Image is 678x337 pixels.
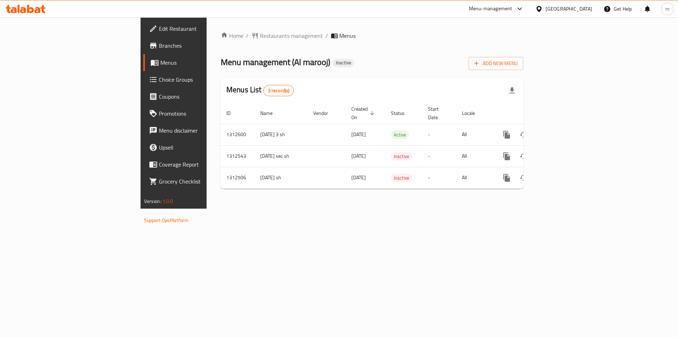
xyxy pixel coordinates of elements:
[143,173,254,190] a: Grocery Checklist
[391,174,412,182] div: Inactive
[333,59,354,67] div: Inactive
[391,130,409,139] div: Active
[221,103,572,189] table: enhanced table
[159,126,248,135] span: Menu disclaimer
[226,109,240,117] span: ID
[456,145,493,167] td: All
[255,124,308,145] td: [DATE] 3 sh
[260,109,282,117] span: Name
[351,151,366,161] span: [DATE]
[226,85,294,96] h2: Menus List
[422,124,456,145] td: -
[456,124,493,145] td: All
[391,152,412,161] span: Inactive
[351,173,366,182] span: [DATE]
[391,174,412,182] span: Inactive
[159,109,248,118] span: Promotions
[351,105,377,122] span: Created On
[515,126,532,143] button: Change Status
[143,54,254,71] a: Menus
[143,156,254,173] a: Coverage Report
[326,31,328,40] li: /
[143,71,254,88] a: Choice Groups
[255,167,308,188] td: [DATE] sh
[159,24,248,33] span: Edit Restaurant
[159,160,248,169] span: Coverage Report
[159,92,248,101] span: Coupons
[515,169,532,186] button: Change Status
[260,31,323,40] span: Restaurants management
[391,109,414,117] span: Status
[498,169,515,186] button: more
[515,148,532,165] button: Change Status
[313,109,337,117] span: Vendor
[160,58,248,67] span: Menus
[391,131,409,139] span: Active
[143,37,254,54] a: Branches
[143,20,254,37] a: Edit Restaurant
[159,177,248,186] span: Grocery Checklist
[498,148,515,165] button: more
[474,59,518,68] span: Add New Menu
[462,109,484,117] span: Locale
[251,31,323,40] a: Restaurants management
[422,145,456,167] td: -
[162,197,173,206] span: 1.0.0
[456,167,493,188] td: All
[333,60,354,66] span: Inactive
[144,197,161,206] span: Version:
[221,54,330,70] span: Menu management ( Al marooj )
[143,139,254,156] a: Upsell
[546,5,592,13] div: [GEOGRAPHIC_DATA]
[493,103,572,124] th: Actions
[339,31,356,40] span: Menus
[422,167,456,188] td: -
[143,105,254,122] a: Promotions
[504,82,521,99] div: Export file
[263,85,294,96] div: Total records count
[498,126,515,143] button: more
[665,5,670,13] span: m
[159,75,248,84] span: Choice Groups
[469,57,523,70] button: Add New Menu
[144,209,177,218] span: Get support on:
[144,216,189,225] a: Support.OpsPlatform
[351,130,366,139] span: [DATE]
[428,105,448,122] span: Start Date
[143,122,254,139] a: Menu disclaimer
[143,88,254,105] a: Coupons
[255,145,308,167] td: [DATE] sec sh
[159,143,248,152] span: Upsell
[221,31,523,40] nav: breadcrumb
[159,41,248,50] span: Branches
[469,5,512,13] div: Menu-management
[264,87,294,94] span: 3 record(s)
